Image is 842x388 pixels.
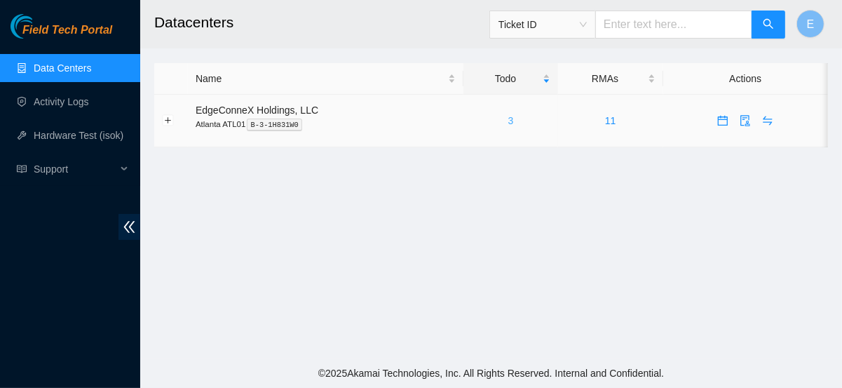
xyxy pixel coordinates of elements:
[11,25,112,44] a: Akamai TechnologiesField Tech Portal
[508,115,514,126] a: 3
[756,109,779,132] button: swap
[735,115,756,126] span: audit
[140,359,842,388] footer: © 2025 Akamai Technologies, Inc. All Rights Reserved. Internal and Confidential.
[196,118,456,131] p: Atlanta ATL01
[34,155,116,183] span: Support
[605,115,616,126] a: 11
[763,18,774,32] span: search
[712,115,734,126] a: calendar
[807,15,815,33] span: E
[595,11,752,39] input: Enter text here...
[118,214,140,240] span: double-left
[734,109,756,132] button: audit
[663,63,828,95] th: Actions
[498,14,587,35] span: Ticket ID
[34,130,123,141] a: Hardware Test (isok)
[34,96,89,107] a: Activity Logs
[34,62,91,74] a: Data Centers
[712,109,734,132] button: calendar
[17,164,27,174] span: read
[11,14,71,39] img: Akamai Technologies
[247,119,302,131] kbd: B-3-1H831W0
[22,24,112,37] span: Field Tech Portal
[734,115,756,126] a: audit
[196,105,318,116] span: EdgeConneX Holdings, LLC
[712,115,733,126] span: calendar
[756,115,779,126] a: swap
[757,115,778,126] span: swap
[752,11,785,39] button: search
[796,10,824,38] button: E
[163,115,174,126] button: Expand row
